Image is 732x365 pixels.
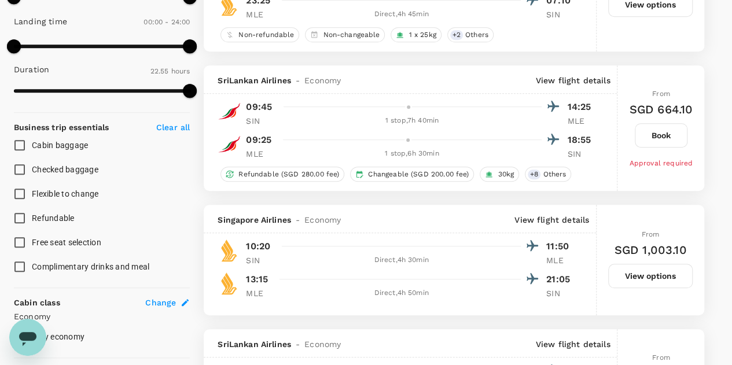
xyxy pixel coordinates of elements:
p: MLE [567,115,596,127]
div: Non-changeable [305,27,385,42]
img: SQ [218,272,241,295]
p: SIN [246,115,275,127]
button: View options [608,264,693,288]
h6: SGD 1,003.10 [615,241,687,259]
p: SIN [567,148,596,160]
span: Only economy [32,332,84,341]
span: SriLankan Airlines [218,338,291,350]
p: SIN [546,287,575,299]
span: Non-refundable [234,30,299,40]
div: Direct , 4h 30min [282,255,521,266]
span: Approval required [629,159,693,167]
div: Direct , 4h 45min [282,9,521,20]
span: Others [538,169,571,179]
div: Non-refundable [220,27,299,42]
span: Changeable (SGD 200.00 fee) [363,169,473,179]
p: 14:25 [567,100,596,114]
p: 21:05 [546,272,575,286]
button: Book [635,123,687,148]
span: Refundable (SGD 280.00 fee) [234,169,344,179]
p: 09:25 [246,133,271,147]
span: From [652,353,670,362]
img: UL [218,99,241,123]
span: - [291,214,304,226]
p: Clear all [156,121,190,133]
span: Others [461,30,493,40]
div: Refundable (SGD 280.00 fee) [220,167,344,182]
p: MLE [246,9,275,20]
p: View flight details [514,214,589,226]
p: 11:50 [546,239,575,253]
span: Refundable [32,213,75,223]
span: From [642,230,660,238]
div: Changeable (SGD 200.00 fee) [350,167,474,182]
span: - [291,75,304,86]
p: 09:45 [246,100,272,114]
p: SIN [246,255,275,266]
div: +8Others [525,167,571,182]
div: Direct , 4h 50min [282,287,521,299]
p: MLE [246,148,275,160]
p: Duration [14,64,49,75]
span: Economy [304,75,341,86]
span: Economy [304,338,341,350]
span: From [652,90,670,98]
img: UL [218,132,241,156]
p: View flight details [536,338,610,350]
div: 30kg [480,167,519,182]
span: Cabin baggage [32,141,88,150]
p: SIN [546,9,575,20]
span: 00:00 - 24:00 [144,18,190,26]
div: 1 stop , 6h 30min [282,148,542,160]
span: SriLankan Airlines [218,75,291,86]
p: 18:55 [567,133,596,147]
strong: Business trip essentials [14,123,109,132]
span: Complimentary drinks and meal [32,262,149,271]
p: MLE [246,287,275,299]
span: Non-changeable [318,30,384,40]
span: Flexible to change [32,189,99,198]
span: + 2 [450,30,463,40]
span: Economy [304,214,341,226]
div: +2Others [447,27,494,42]
div: 1 x 25kg [391,27,441,42]
img: SQ [218,239,241,262]
p: 13:15 [246,272,268,286]
iframe: Button to launch messaging window [9,319,46,356]
p: 10:20 [246,239,270,253]
span: Free seat selection [32,238,101,247]
span: 30kg [493,169,518,179]
div: 1 stop , 7h 40min [282,115,542,127]
span: 22.55 hours [150,67,190,75]
p: View flight details [536,75,610,86]
span: Change [145,297,176,308]
span: - [291,338,304,350]
span: Singapore Airlines [218,214,291,226]
span: Checked baggage [32,165,98,174]
strong: Cabin class [14,298,60,307]
span: + 8 [528,169,540,179]
p: Economy [14,311,190,322]
p: Landing time [14,16,67,27]
span: 1 x 25kg [404,30,440,40]
p: MLE [546,255,575,266]
h6: SGD 664.10 [629,100,693,119]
